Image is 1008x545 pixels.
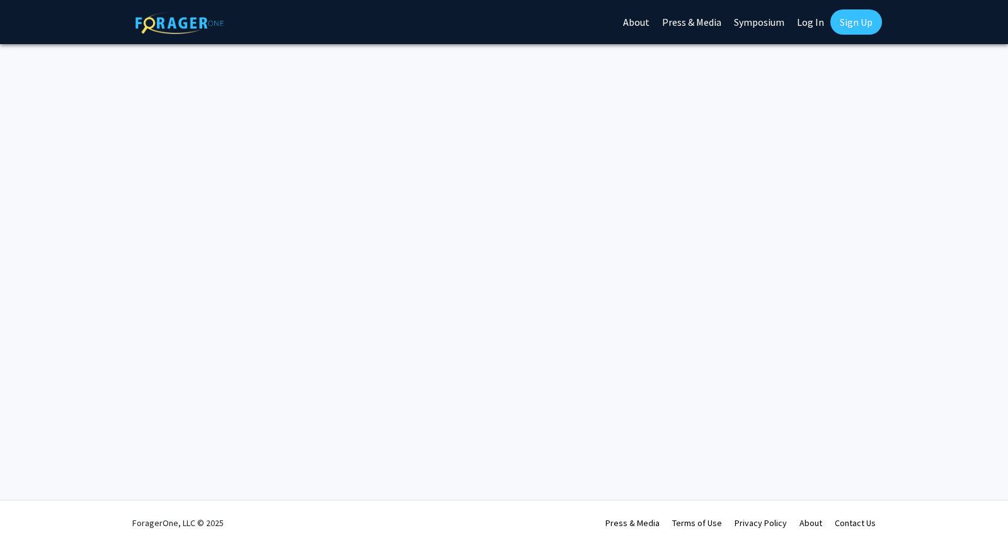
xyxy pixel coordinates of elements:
[830,9,882,35] a: Sign Up
[735,517,787,529] a: Privacy Policy
[132,501,224,545] div: ForagerOne, LLC © 2025
[799,517,822,529] a: About
[135,12,224,34] img: ForagerOne Logo
[835,517,876,529] a: Contact Us
[605,517,660,529] a: Press & Media
[672,517,722,529] a: Terms of Use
